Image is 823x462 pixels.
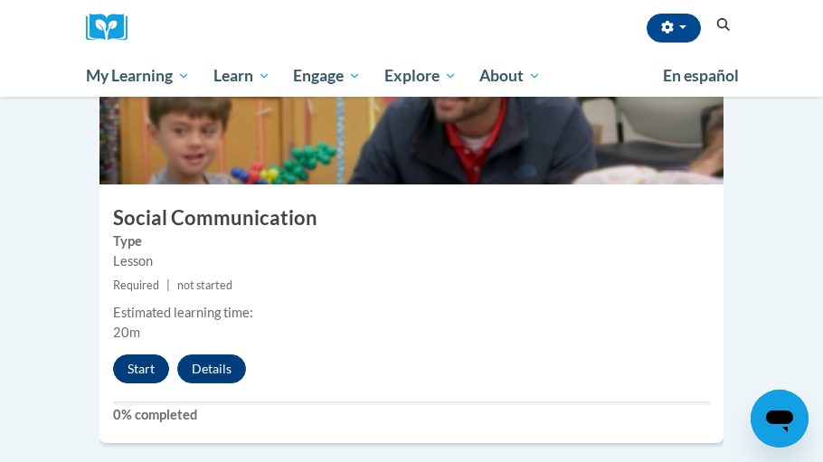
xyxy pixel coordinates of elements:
[751,390,809,448] iframe: Button to launch messaging window
[479,65,541,87] span: About
[86,65,190,87] span: My Learning
[177,278,232,292] span: not started
[293,65,361,87] span: Engage
[99,204,724,232] h3: Social Communication
[710,14,737,36] button: Search
[86,14,140,42] img: Logo brand
[113,231,710,251] label: Type
[113,354,169,383] button: Start
[647,14,701,42] button: Account Settings
[177,354,246,383] button: Details
[202,55,282,97] a: Learn
[113,325,140,340] span: 20m
[281,55,373,97] a: Engage
[113,251,710,271] div: Lesson
[373,55,468,97] a: Explore
[213,65,270,87] span: Learn
[166,278,170,292] span: |
[384,65,457,87] span: Explore
[74,55,202,97] a: My Learning
[72,55,751,97] div: Main menu
[113,405,710,425] label: 0% completed
[113,303,710,323] div: Estimated learning time:
[651,57,751,95] a: En español
[113,278,159,292] span: Required
[86,14,140,42] a: Cox Campus
[468,55,553,97] a: About
[663,66,739,85] span: En español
